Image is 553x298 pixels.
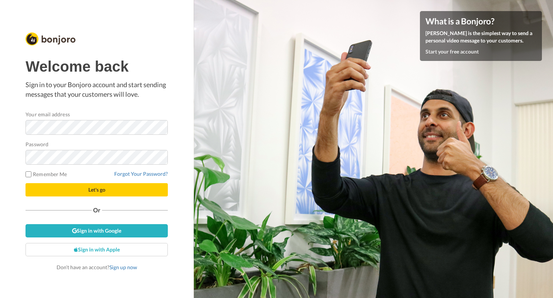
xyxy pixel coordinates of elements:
label: Password [26,140,48,148]
h4: What is a Bonjoro? [425,17,536,26]
h1: Welcome back [26,58,168,75]
p: Sign in to your Bonjoro account and start sending messages that your customers will love. [26,80,168,99]
a: Forgot Your Password? [114,171,168,177]
p: [PERSON_NAME] is the simplest way to send a personal video message to your customers. [425,30,536,44]
span: Let's go [88,186,105,193]
a: Sign in with Apple [26,243,168,256]
a: Sign up now [109,264,137,270]
label: Remember Me [26,170,67,178]
button: Let's go [26,183,168,196]
input: Remember Me [26,171,31,177]
a: Start your free account [425,48,479,55]
a: Sign in with Google [26,224,168,237]
span: Don’t have an account? [57,264,137,270]
span: Or [92,208,102,213]
label: Your email address [26,110,69,118]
